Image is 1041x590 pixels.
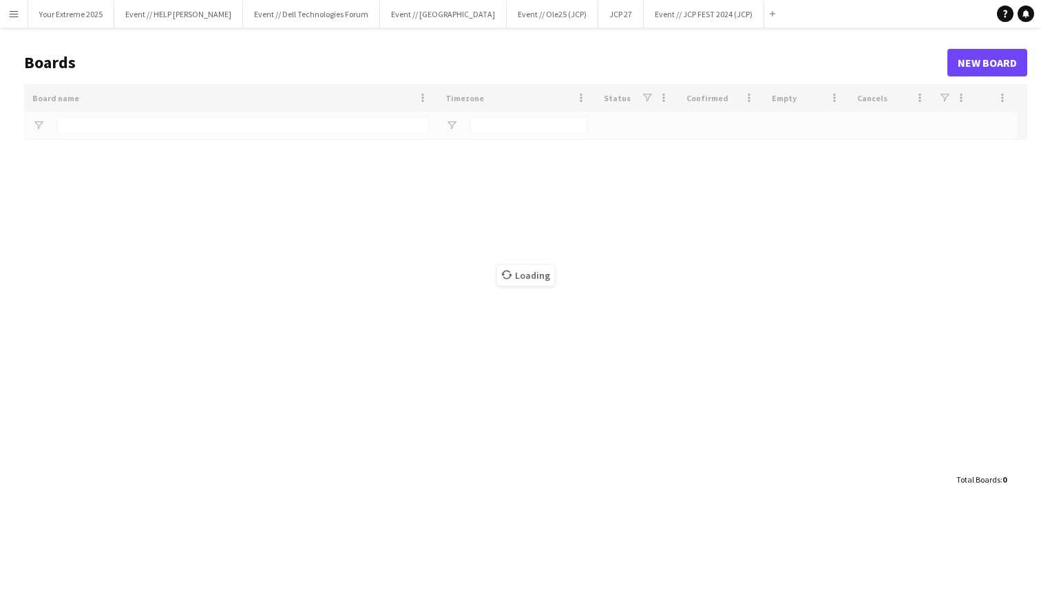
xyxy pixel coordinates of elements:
[497,265,554,286] span: Loading
[644,1,764,28] button: Event // JCP FEST 2024 (JCP)
[243,1,380,28] button: Event // Dell Technologies Forum
[24,52,947,73] h1: Boards
[598,1,644,28] button: JCP 27
[28,1,114,28] button: Your Extreme 2025
[1002,474,1007,485] span: 0
[956,466,1007,493] div: :
[947,49,1027,76] a: New Board
[507,1,598,28] button: Event // Ole25 (JCP)
[380,1,507,28] button: Event // [GEOGRAPHIC_DATA]
[956,474,1000,485] span: Total Boards
[114,1,243,28] button: Event // HELP [PERSON_NAME]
